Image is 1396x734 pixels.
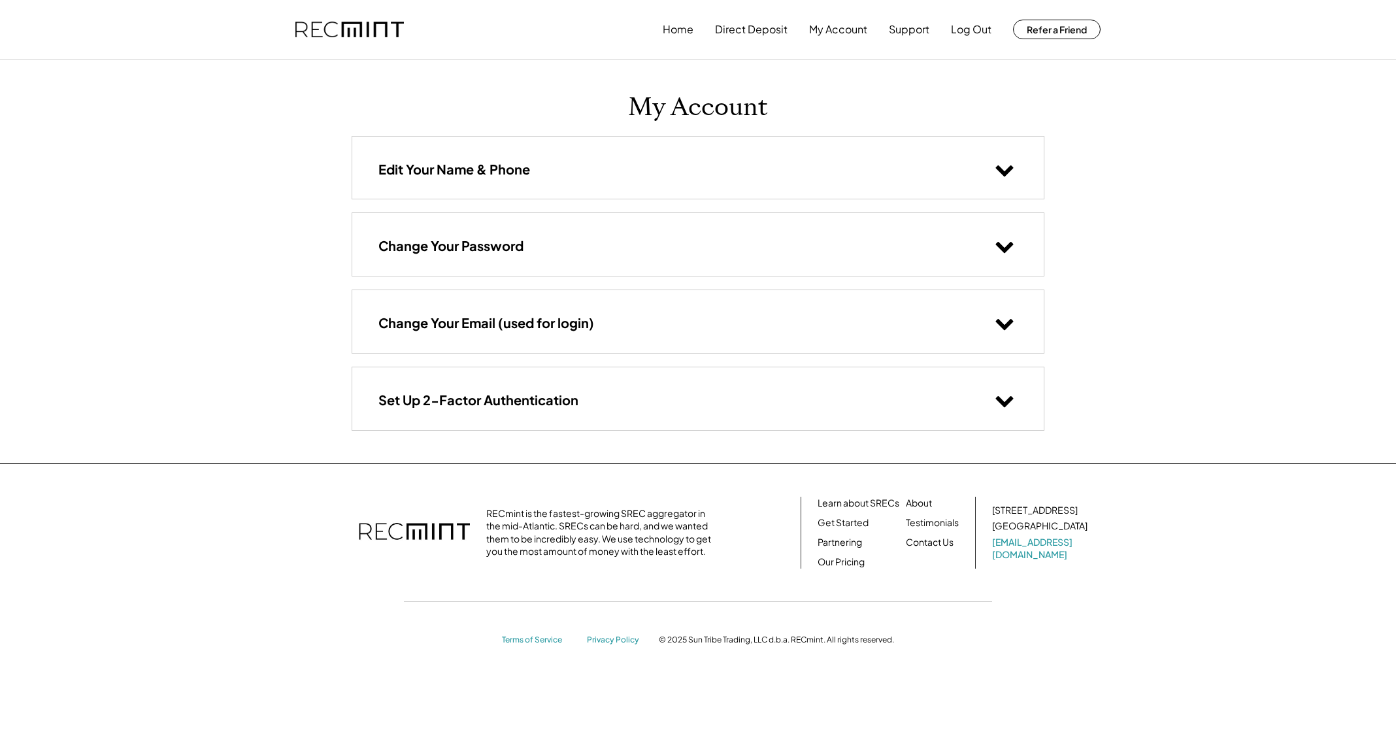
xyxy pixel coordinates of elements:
a: Learn about SRECs [818,497,899,510]
button: Home [663,16,693,42]
a: Contact Us [906,536,954,549]
a: Our Pricing [818,556,865,569]
button: Support [889,16,929,42]
h3: Edit Your Name & Phone [378,161,530,178]
a: Terms of Service [502,635,574,646]
a: Get Started [818,516,869,529]
h3: Change Your Email (used for login) [378,314,594,331]
a: Privacy Policy [587,635,646,646]
button: Refer a Friend [1013,20,1101,39]
h3: Change Your Password [378,237,523,254]
a: About [906,497,932,510]
img: recmint-logotype%403x.png [359,510,470,556]
a: Testimonials [906,516,959,529]
a: [EMAIL_ADDRESS][DOMAIN_NAME] [992,536,1090,561]
h3: Set Up 2-Factor Authentication [378,392,578,409]
h1: My Account [628,92,768,123]
div: © 2025 Sun Tribe Trading, LLC d.b.a. RECmint. All rights reserved. [659,635,894,645]
div: RECmint is the fastest-growing SREC aggregator in the mid-Atlantic. SRECs can be hard, and we wan... [486,507,718,558]
button: My Account [809,16,867,42]
div: [STREET_ADDRESS] [992,504,1078,517]
button: Log Out [951,16,991,42]
div: [GEOGRAPHIC_DATA] [992,520,1088,533]
img: recmint-logotype%403x.png [295,22,404,38]
button: Direct Deposit [715,16,788,42]
a: Partnering [818,536,862,549]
